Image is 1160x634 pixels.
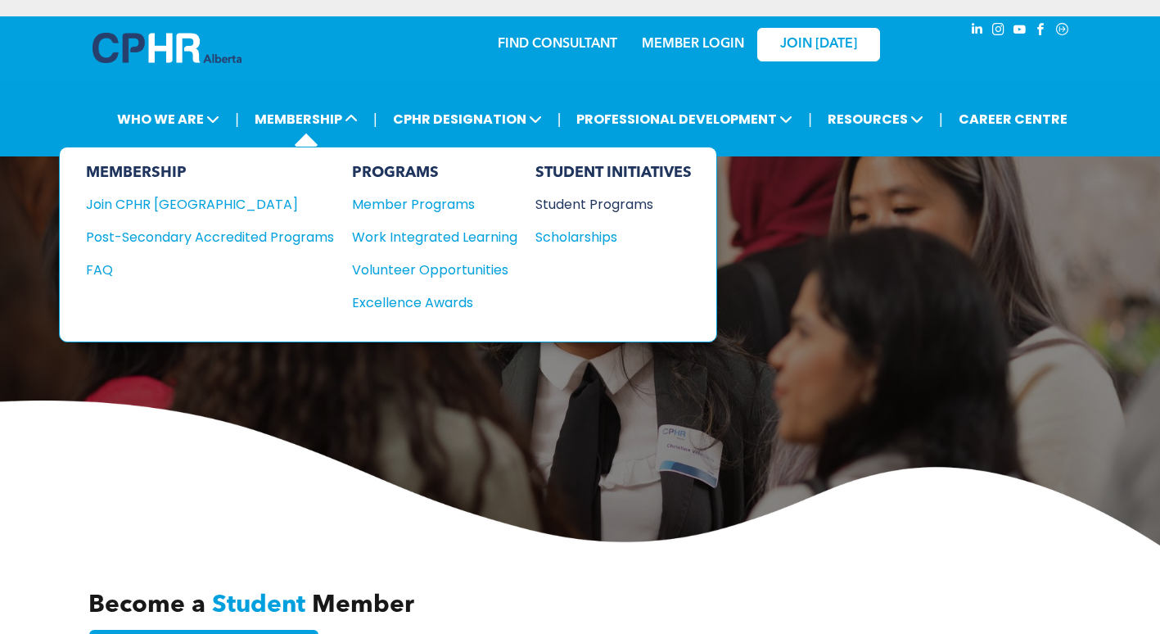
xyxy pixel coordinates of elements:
[86,260,334,280] a: FAQ
[86,227,334,247] a: Post-Secondary Accredited Programs
[352,260,517,280] a: Volunteer Opportunities
[823,104,928,134] span: RESOURCES
[112,104,224,134] span: WHO WE ARE
[954,104,1072,134] a: CAREER CENTRE
[352,194,517,215] a: Member Programs
[388,104,547,134] span: CPHR DESIGNATION
[250,104,363,134] span: MEMBERSHIP
[535,227,692,247] a: Scholarships
[86,227,309,247] div: Post-Secondary Accredited Programs
[352,292,501,313] div: Excellence Awards
[86,260,309,280] div: FAQ
[498,38,617,51] a: FIND CONSULTANT
[1011,20,1029,43] a: youtube
[757,28,880,61] a: JOIN [DATE]
[86,194,309,215] div: Join CPHR [GEOGRAPHIC_DATA]
[571,104,797,134] span: PROFESSIONAL DEVELOPMENT
[939,102,943,136] li: |
[1054,20,1072,43] a: Social network
[642,38,744,51] a: MEMBER LOGIN
[990,20,1008,43] a: instagram
[352,194,501,215] div: Member Programs
[535,227,676,247] div: Scholarships
[352,227,501,247] div: Work Integrated Learning
[535,194,676,215] div: Student Programs
[93,33,241,63] img: A blue and white logo for cp alberta
[312,593,414,618] span: Member
[235,102,239,136] li: |
[352,164,517,182] div: PROGRAMS
[86,194,334,215] a: Join CPHR [GEOGRAPHIC_DATA]
[535,194,692,215] a: Student Programs
[373,102,377,136] li: |
[86,164,334,182] div: MEMBERSHIP
[88,593,205,618] span: Become a
[968,20,986,43] a: linkedin
[557,102,562,136] li: |
[352,227,517,247] a: Work Integrated Learning
[808,102,812,136] li: |
[352,260,501,280] div: Volunteer Opportunities
[780,37,857,52] span: JOIN [DATE]
[535,164,692,182] div: STUDENT INITIATIVES
[352,292,517,313] a: Excellence Awards
[212,593,305,618] span: Student
[1032,20,1050,43] a: facebook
